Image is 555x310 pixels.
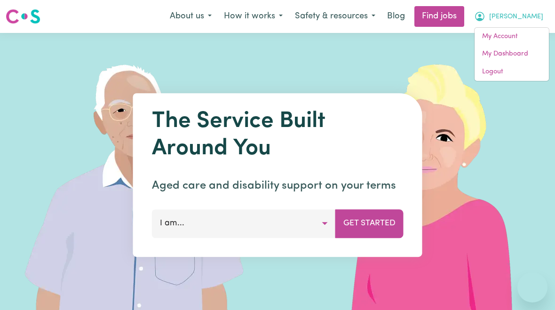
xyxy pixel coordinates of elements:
[218,7,289,26] button: How it works
[414,6,464,27] a: Find jobs
[517,272,547,302] iframe: Button to launch messaging window
[152,177,404,194] p: Aged care and disability support on your terms
[381,6,411,27] a: Blog
[475,63,549,81] a: Logout
[335,209,404,238] button: Get Started
[152,108,404,162] h1: The Service Built Around You
[475,28,549,46] a: My Account
[468,7,549,26] button: My Account
[6,8,40,25] img: Careseekers logo
[489,12,543,22] span: [PERSON_NAME]
[475,45,549,63] a: My Dashboard
[474,27,549,81] div: My Account
[152,209,336,238] button: I am...
[289,7,381,26] button: Safety & resources
[164,7,218,26] button: About us
[6,6,40,27] a: Careseekers logo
